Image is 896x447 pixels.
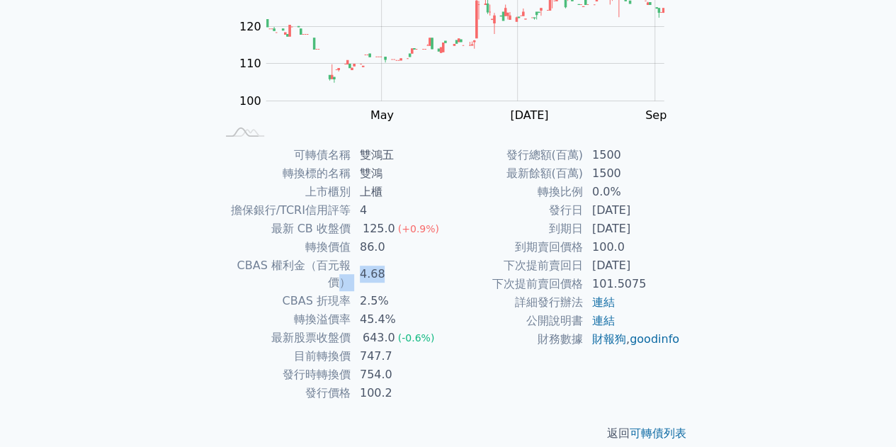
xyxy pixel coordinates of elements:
td: 上市櫃別 [216,183,351,201]
td: 下次提前賣回日 [448,256,584,275]
td: 詳細發行辦法 [448,293,584,312]
td: , [584,330,681,349]
iframe: Chat Widget [825,379,896,447]
td: 轉換比例 [448,183,584,201]
a: goodinfo [630,332,679,346]
tspan: 120 [239,20,261,33]
span: (-0.6%) [398,332,435,344]
td: 雙鴻五 [351,146,448,164]
td: [DATE] [584,256,681,275]
a: 財報狗 [592,332,626,346]
td: 86.0 [351,238,448,256]
tspan: [DATE] [510,108,548,122]
div: 125.0 [360,220,398,237]
td: 下次提前賣回價格 [448,275,584,293]
td: 100.0 [584,238,681,256]
tspan: 110 [239,57,261,70]
td: 發行日 [448,201,584,220]
td: 1500 [584,146,681,164]
td: [DATE] [584,201,681,220]
td: CBAS 折現率 [216,292,351,310]
td: 到期賣回價格 [448,238,584,256]
td: 財務數據 [448,330,584,349]
td: CBAS 權利金（百元報價） [216,256,351,292]
td: 上櫃 [351,183,448,201]
td: 發行總額(百萬) [448,146,584,164]
td: 最新股票收盤價 [216,329,351,347]
a: 連結 [592,314,615,327]
td: 101.5075 [584,275,681,293]
td: 2.5% [351,292,448,310]
td: 1500 [584,164,681,183]
td: 754.0 [351,366,448,384]
td: [DATE] [584,220,681,238]
td: 目前轉換價 [216,347,351,366]
tspan: May [370,108,394,122]
span: (+0.9%) [398,223,439,234]
td: 轉換溢價率 [216,310,351,329]
td: 公開說明書 [448,312,584,330]
td: 轉換標的名稱 [216,164,351,183]
a: 連結 [592,295,615,309]
p: 返回 [199,425,698,442]
td: 發行時轉換價 [216,366,351,384]
td: 45.4% [351,310,448,329]
td: 最新 CB 收盤價 [216,220,351,238]
div: 聊天小工具 [825,379,896,447]
td: 100.2 [351,384,448,402]
td: 雙鴻 [351,164,448,183]
td: 擔保銀行/TCRI信用評等 [216,201,351,220]
td: 4 [351,201,448,220]
td: 最新餘額(百萬) [448,164,584,183]
td: 轉換價值 [216,238,351,256]
tspan: 100 [239,94,261,108]
a: 可轉債列表 [630,426,686,440]
td: 0.0% [584,183,681,201]
div: 643.0 [360,329,398,346]
td: 到期日 [448,220,584,238]
td: 747.7 [351,347,448,366]
td: 發行價格 [216,384,351,402]
td: 可轉債名稱 [216,146,351,164]
tspan: Sep [645,108,667,122]
td: 4.68 [351,256,448,292]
